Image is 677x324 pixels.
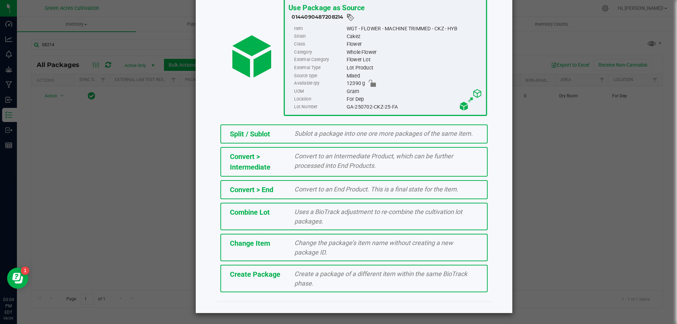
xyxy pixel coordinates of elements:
[294,103,345,111] label: Lot Number
[288,3,364,12] span: Use Package as Source
[294,87,345,95] label: UOM
[294,130,473,137] span: Sublot a package into one ore more packages of the same item.
[294,185,458,193] span: Convert to an End Product. This is a final state for the item.
[346,95,482,103] div: For Dep
[346,64,482,72] div: Lot Product
[230,152,270,171] span: Convert > Intermediate
[230,185,273,194] span: Convert > End
[294,25,345,32] label: Item
[294,208,462,225] span: Uses a BioTrack adjustment to re-combine the cultivation lot packages.
[346,87,482,95] div: Gram
[230,208,270,216] span: Combine Lot
[294,152,453,169] span: Convert to an Intermediate Product, which can be further processed into End Products.
[294,95,345,103] label: Location
[346,32,482,40] div: Cakez
[346,56,482,64] div: Flower Lot
[230,270,280,279] span: Create Package
[21,267,29,275] iframe: Resource center unread badge
[346,25,482,32] div: WGT - FLOWER - MACHINE TRIMMED - CKZ - HYB
[294,72,345,80] label: Source type
[294,270,467,287] span: Create a package of a different item within the same BioTrack phase.
[346,48,482,56] div: Whole Flower
[294,239,453,256] span: Change the package’s item name without creating a new package ID.
[230,130,270,138] span: Split / Sublot
[294,80,345,87] label: Available qty
[294,56,345,64] label: External Category
[294,64,345,72] label: External Type
[346,103,482,111] div: GA-250702-CKZ-25-FA
[294,32,345,40] label: Strain
[346,41,482,48] div: Flower
[346,80,365,87] span: 12390 g
[7,268,28,289] iframe: Resource center
[292,13,482,22] div: 0144090487208214
[294,48,345,56] label: Category
[294,41,345,48] label: Class
[230,239,270,247] span: Change Item
[346,72,482,80] div: Mixed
